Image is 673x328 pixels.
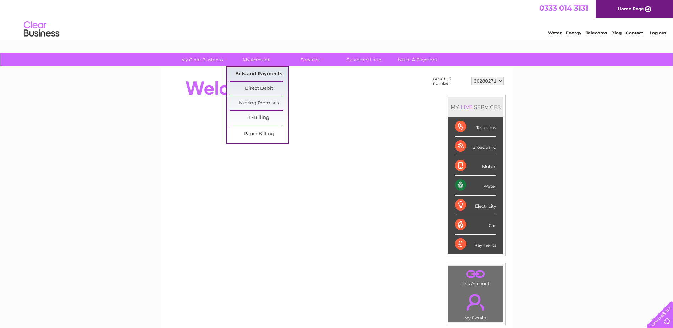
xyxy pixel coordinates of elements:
[448,266,503,288] td: Link Account
[230,127,288,141] a: Paper Billing
[230,82,288,96] a: Direct Debit
[611,30,622,35] a: Blog
[448,288,503,323] td: My Details
[455,176,496,195] div: Water
[455,196,496,215] div: Electricity
[450,290,501,315] a: .
[459,104,474,110] div: LIVE
[566,30,581,35] a: Energy
[450,268,501,280] a: .
[169,4,504,34] div: Clear Business is a trading name of Verastar Limited (registered in [GEOGRAPHIC_DATA] No. 3667643...
[455,117,496,137] div: Telecoms
[626,30,643,35] a: Contact
[455,235,496,254] div: Payments
[548,30,562,35] a: Water
[388,53,447,66] a: Make A Payment
[586,30,607,35] a: Telecoms
[455,137,496,156] div: Broadband
[650,30,666,35] a: Log out
[455,156,496,176] div: Mobile
[281,53,339,66] a: Services
[448,97,503,117] div: MY SERVICES
[230,111,288,125] a: E-Billing
[455,215,496,235] div: Gas
[335,53,393,66] a: Customer Help
[230,96,288,110] a: Moving Premises
[539,4,588,12] a: 0333 014 3131
[227,53,285,66] a: My Account
[230,67,288,81] a: Bills and Payments
[431,74,470,88] td: Account number
[23,18,60,40] img: logo.png
[173,53,231,66] a: My Clear Business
